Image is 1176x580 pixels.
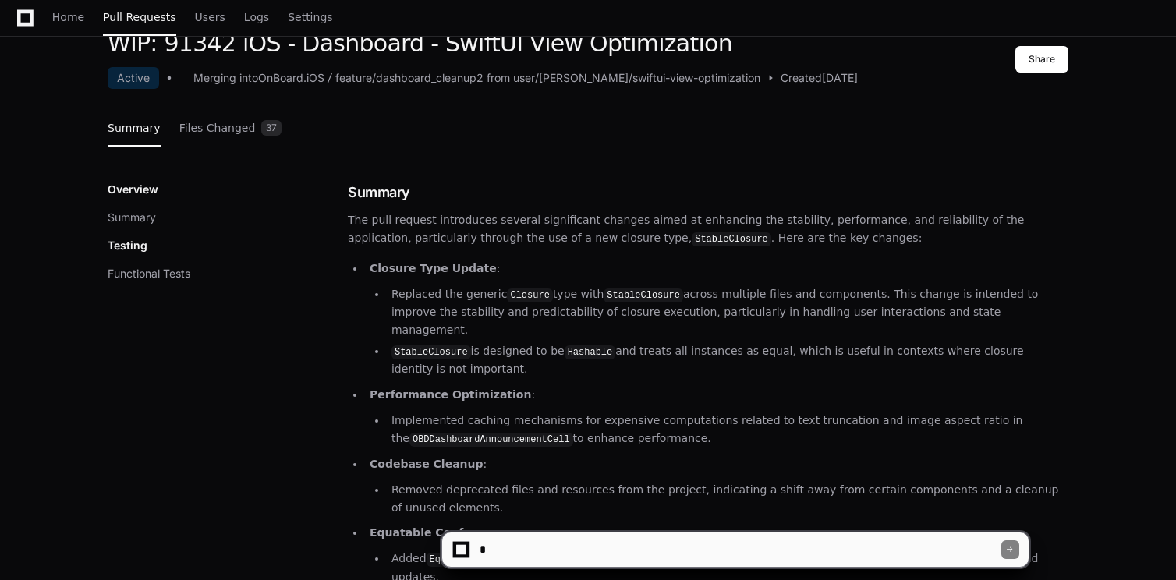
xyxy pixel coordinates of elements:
code: StableClosure [692,232,771,246]
code: StableClosure [604,288,683,302]
span: Summary [108,123,161,133]
code: Equatable [427,553,484,567]
li: Replaced the generic type with across multiple files and components. This change is intended to i... [387,285,1068,339]
strong: Codebase Cleanup [370,458,484,470]
span: 37 [261,120,282,136]
span: Pull Requests [103,12,175,22]
p: : [370,260,1068,278]
h1: WIP: 91342 iOS - Dashboard - SwiftUI View Optimization [108,30,858,58]
p: Testing [108,238,147,253]
code: Hashable [565,345,616,359]
span: [DATE] [822,70,858,86]
span: Home [52,12,84,22]
span: Settings [288,12,332,22]
span: Files Changed [179,123,256,133]
div: Merging into [193,70,258,86]
div: OnBoard.iOS [258,70,324,86]
strong: Performance Optimization [370,388,531,401]
button: Functional Tests [108,266,190,281]
li: Implemented caching mechanisms for expensive computations related to text truncation and image as... [387,412,1068,447]
div: feature/dashboard_cleanup2 from user/[PERSON_NAME]/swiftui-view-optimization [335,70,760,86]
h1: Summary [348,182,1068,203]
p: Overview [108,182,158,197]
li: is designed to be and treats all instances as equal, which is useful in contexts where closure id... [387,342,1068,378]
span: Created [781,70,822,86]
code: Closure [507,288,552,302]
span: Logs [244,12,269,22]
strong: Equatable Conformance [370,526,517,539]
li: Removed deprecated files and resources from the project, indicating a shift away from certain com... [387,481,1068,517]
p: : [370,524,1068,542]
p: : [370,386,1068,404]
code: StableClosure [391,345,471,359]
strong: Closure Type Update [370,262,497,274]
button: Summary [108,210,156,225]
code: OBDDashboardAnnouncementCell [409,433,573,447]
button: Share [1015,46,1068,72]
p: : [370,455,1068,473]
div: Active [108,67,159,89]
p: The pull request introduces several significant changes aimed at enhancing the stability, perform... [348,211,1068,247]
span: Users [195,12,225,22]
